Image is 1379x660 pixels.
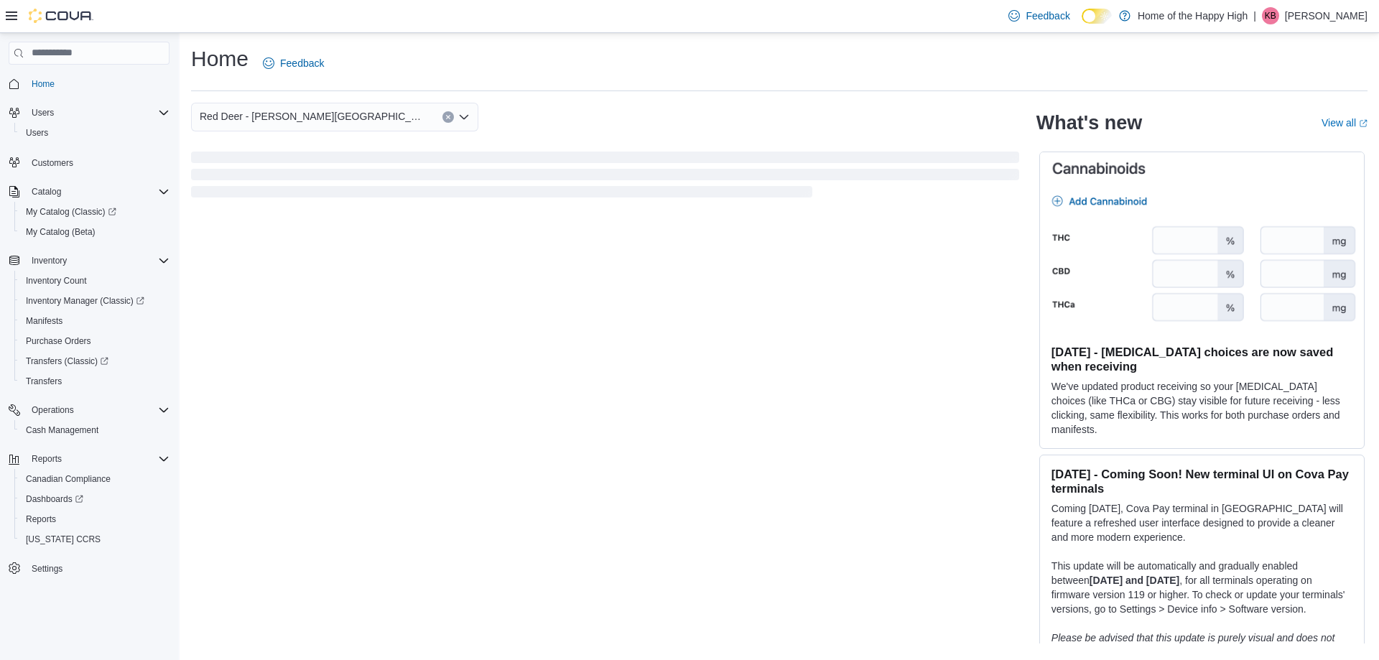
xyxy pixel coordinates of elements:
[26,424,98,436] span: Cash Management
[14,420,175,440] button: Cash Management
[32,78,55,90] span: Home
[14,311,175,331] button: Manifests
[14,529,175,549] button: [US_STATE] CCRS
[26,376,62,387] span: Transfers
[26,401,80,419] button: Operations
[1285,7,1368,24] p: [PERSON_NAME]
[20,511,62,528] a: Reports
[26,295,144,307] span: Inventory Manager (Classic)
[26,252,73,269] button: Inventory
[26,450,170,468] span: Reports
[32,107,54,118] span: Users
[14,222,175,242] button: My Catalog (Beta)
[26,335,91,347] span: Purchase Orders
[26,401,170,419] span: Operations
[20,470,116,488] a: Canadian Compliance
[1051,559,1352,616] p: This update will be automatically and gradually enabled between , for all terminals operating on ...
[14,331,175,351] button: Purchase Orders
[14,202,175,222] a: My Catalog (Classic)
[32,255,67,266] span: Inventory
[20,511,170,528] span: Reports
[1051,467,1352,496] h3: [DATE] - Coming Soon! New terminal UI on Cova Pay terminals
[1051,501,1352,544] p: Coming [DATE], Cova Pay terminal in [GEOGRAPHIC_DATA] will feature a refreshed user interface des...
[14,371,175,391] button: Transfers
[14,509,175,529] button: Reports
[20,312,170,330] span: Manifests
[26,315,62,327] span: Manifests
[20,353,114,370] a: Transfers (Classic)
[26,127,48,139] span: Users
[26,493,83,505] span: Dashboards
[280,56,324,70] span: Feedback
[20,353,170,370] span: Transfers (Classic)
[1051,632,1335,658] em: Please be advised that this update is purely visual and does not impact payment functionality.
[26,450,68,468] button: Reports
[20,373,170,390] span: Transfers
[26,183,67,200] button: Catalog
[191,154,1019,200] span: Loading
[191,45,249,73] h1: Home
[32,563,62,575] span: Settings
[1003,1,1075,30] a: Feedback
[1265,7,1276,24] span: KB
[20,223,170,241] span: My Catalog (Beta)
[14,291,175,311] a: Inventory Manager (Classic)
[14,469,175,489] button: Canadian Compliance
[20,272,93,289] a: Inventory Count
[20,292,170,310] span: Inventory Manager (Classic)
[200,108,428,125] span: Red Deer - [PERSON_NAME][GEOGRAPHIC_DATA] - Fire & Flower
[26,560,68,577] a: Settings
[26,473,111,485] span: Canadian Compliance
[3,73,175,94] button: Home
[3,103,175,123] button: Users
[26,206,116,218] span: My Catalog (Classic)
[20,531,106,548] a: [US_STATE] CCRS
[3,152,175,172] button: Customers
[20,124,170,141] span: Users
[32,186,61,197] span: Catalog
[26,275,87,287] span: Inventory Count
[1090,575,1179,586] strong: [DATE] and [DATE]
[26,104,60,121] button: Users
[32,453,62,465] span: Reports
[20,272,170,289] span: Inventory Count
[3,558,175,579] button: Settings
[1322,117,1368,129] a: View allExternal link
[257,49,330,78] a: Feedback
[32,157,73,169] span: Customers
[26,252,170,269] span: Inventory
[20,491,170,508] span: Dashboards
[20,422,170,439] span: Cash Management
[26,534,101,545] span: [US_STATE] CCRS
[20,203,122,220] a: My Catalog (Classic)
[20,312,68,330] a: Manifests
[14,123,175,143] button: Users
[26,513,56,525] span: Reports
[20,223,101,241] a: My Catalog (Beta)
[1253,7,1256,24] p: |
[20,203,170,220] span: My Catalog (Classic)
[20,531,170,548] span: Washington CCRS
[3,400,175,420] button: Operations
[1359,119,1368,128] svg: External link
[20,124,54,141] a: Users
[1051,379,1352,437] p: We've updated product receiving so your [MEDICAL_DATA] choices (like THCa or CBG) stay visible fo...
[26,559,170,577] span: Settings
[9,68,170,616] nav: Complex example
[1138,7,1248,24] p: Home of the Happy High
[20,333,170,350] span: Purchase Orders
[3,449,175,469] button: Reports
[20,292,150,310] a: Inventory Manager (Classic)
[3,182,175,202] button: Catalog
[1082,9,1112,24] input: Dark Mode
[26,226,96,238] span: My Catalog (Beta)
[29,9,93,23] img: Cova
[26,183,170,200] span: Catalog
[26,104,170,121] span: Users
[26,355,108,367] span: Transfers (Classic)
[32,404,74,416] span: Operations
[26,75,60,93] a: Home
[14,271,175,291] button: Inventory Count
[14,351,175,371] a: Transfers (Classic)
